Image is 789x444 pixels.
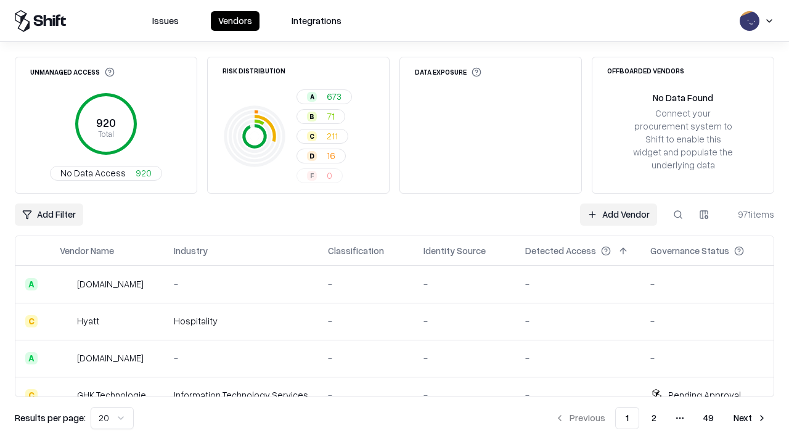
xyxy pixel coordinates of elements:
[525,351,631,364] div: -
[327,90,341,103] span: 673
[174,244,208,257] div: Industry
[307,131,317,141] div: C
[211,11,260,31] button: Vendors
[725,208,774,221] div: 971 items
[145,11,186,31] button: Issues
[607,67,684,74] div: Offboarded Vendors
[15,203,83,226] button: Add Filter
[174,388,308,401] div: Information Technology Services
[642,407,666,429] button: 2
[615,407,639,429] button: 1
[296,109,345,124] button: B71
[307,112,317,121] div: B
[653,91,713,104] div: No Data Found
[174,351,308,364] div: -
[327,110,335,123] span: 71
[307,151,317,161] div: D
[525,314,631,327] div: -
[25,352,38,364] div: A
[423,314,505,327] div: -
[580,203,657,226] a: Add Vendor
[25,278,38,290] div: A
[650,351,764,364] div: -
[423,388,505,401] div: -
[30,67,115,77] div: Unmanaged Access
[632,107,734,172] div: Connect your procurement system to Shift to enable this widget and populate the underlying data
[77,388,154,401] div: GHK Technologies Inc.
[423,244,486,257] div: Identity Source
[77,351,144,364] div: [DOMAIN_NAME]
[726,407,774,429] button: Next
[307,92,317,102] div: A
[525,388,631,401] div: -
[327,129,338,142] span: 211
[693,407,724,429] button: 49
[25,389,38,401] div: C
[60,352,72,364] img: primesec.co.il
[296,89,352,104] button: A673
[98,129,114,139] tspan: Total
[328,388,404,401] div: -
[328,351,404,364] div: -
[423,277,505,290] div: -
[60,244,114,257] div: Vendor Name
[174,277,308,290] div: -
[668,388,741,401] div: Pending Approval
[15,411,86,424] p: Results per page:
[96,116,116,129] tspan: 920
[136,166,152,179] span: 920
[650,277,764,290] div: -
[415,67,481,77] div: Data Exposure
[328,314,404,327] div: -
[547,407,774,429] nav: pagination
[525,277,631,290] div: -
[60,166,126,179] span: No Data Access
[328,244,384,257] div: Classification
[77,314,99,327] div: Hyatt
[50,166,162,181] button: No Data Access920
[328,277,404,290] div: -
[650,244,729,257] div: Governance Status
[223,67,285,74] div: Risk Distribution
[60,389,72,401] img: GHK Technologies Inc.
[296,129,348,144] button: C211
[327,149,335,162] span: 16
[650,314,764,327] div: -
[525,244,596,257] div: Detected Access
[60,315,72,327] img: Hyatt
[284,11,349,31] button: Integrations
[60,278,72,290] img: intrado.com
[25,315,38,327] div: C
[296,149,346,163] button: D16
[77,277,144,290] div: [DOMAIN_NAME]
[174,314,308,327] div: Hospitality
[423,351,505,364] div: -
